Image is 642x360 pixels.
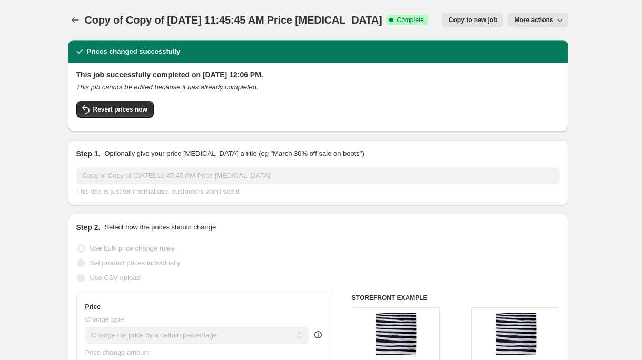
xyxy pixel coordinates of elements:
[104,148,364,159] p: Optionally give your price [MEDICAL_DATA] a title (eg "March 30% off sale on boots")
[352,294,560,302] h6: STOREFRONT EXAMPLE
[85,303,101,311] h3: Price
[85,14,382,26] span: Copy of Copy of [DATE] 11:45:45 AM Price [MEDICAL_DATA]
[93,105,147,114] span: Revert prices now
[68,13,83,27] button: Price change jobs
[76,222,101,233] h2: Step 2.
[76,69,560,80] h2: This job successfully completed on [DATE] 12:06 PM.
[397,16,423,24] span: Complete
[508,13,568,27] button: More actions
[76,167,560,184] input: 30% off holiday sale
[442,13,504,27] button: Copy to new job
[449,16,498,24] span: Copy to new job
[85,315,124,323] span: Change type
[90,244,174,252] span: Use bulk price change rules
[313,329,323,340] div: help
[76,101,154,118] button: Revert prices now
[85,348,150,356] span: Price change amount
[374,313,417,355] img: keep_kare-09_80x.jpg
[90,259,181,267] span: Set product prices individually
[90,274,141,282] span: Use CSV upload
[514,16,553,24] span: More actions
[76,148,101,159] h2: Step 1.
[76,83,259,91] i: This job cannot be edited because it has already completed.
[104,222,216,233] p: Select how the prices should change
[87,46,181,57] h2: Prices changed successfully
[495,313,537,355] img: keep_kare-09_80x.jpg
[76,187,240,195] span: This title is just for internal use, customers won't see it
